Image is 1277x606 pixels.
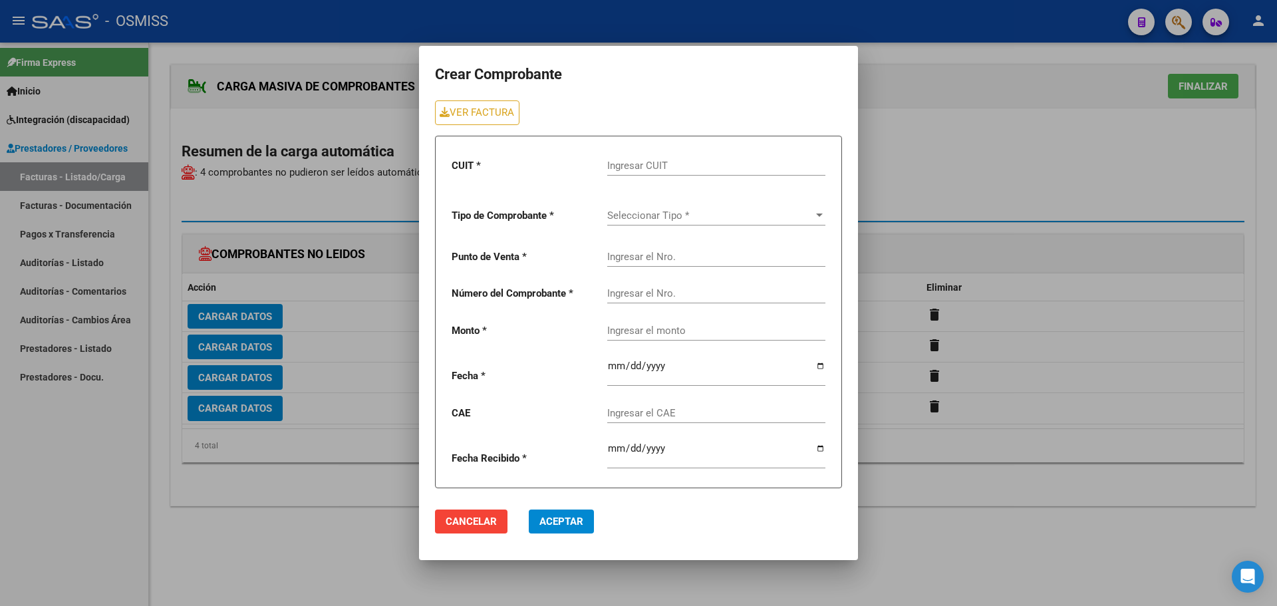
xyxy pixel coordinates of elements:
p: Punto de Venta * [452,249,597,265]
div: Open Intercom Messenger [1232,561,1264,593]
p: Tipo de Comprobante * [452,208,597,224]
span: Cancelar [446,516,497,528]
button: Cancelar [435,510,507,533]
p: CUIT * [452,158,597,174]
span: Seleccionar Tipo * [607,210,813,222]
p: Número del Comprobante * [452,286,597,301]
p: Fecha * [452,369,597,384]
h1: Crear Comprobante [435,62,842,87]
button: Aceptar [529,510,594,533]
p: CAE [452,406,597,421]
span: Aceptar [539,516,583,528]
p: Fecha Recibido * [452,451,597,466]
a: VER FACTURA [435,100,519,125]
p: Monto * [452,323,597,339]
